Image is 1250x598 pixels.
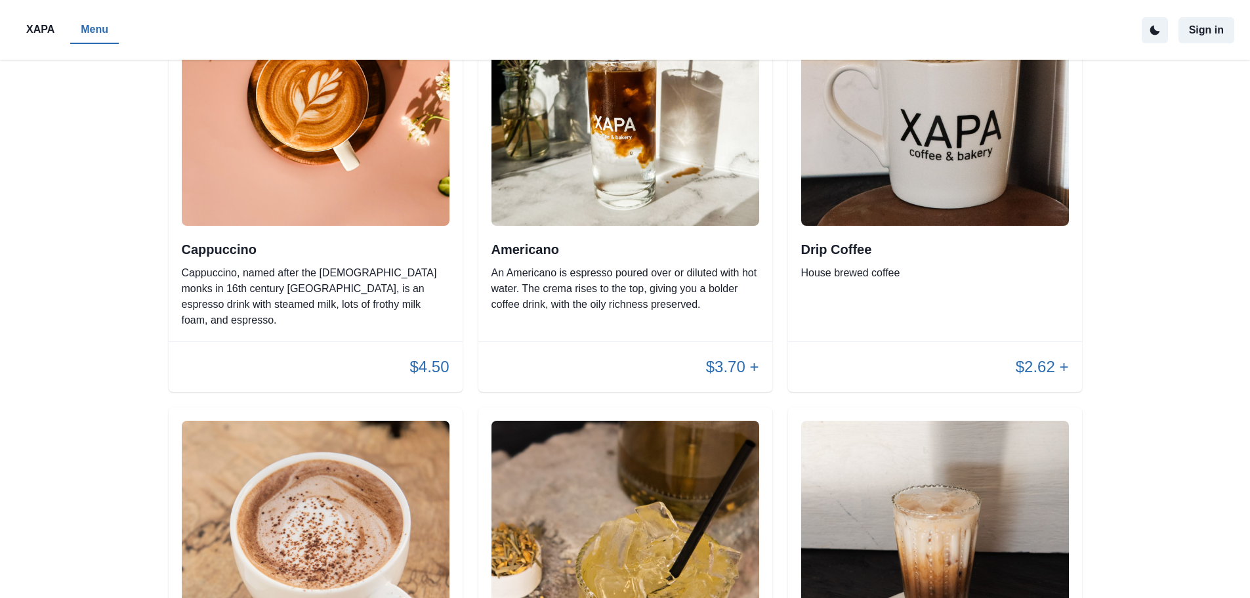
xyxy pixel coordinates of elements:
h2: Americano [491,242,759,257]
h2: Cappuccino [182,242,449,257]
p: $2.62 + [1016,355,1069,379]
p: XAPA [26,22,54,37]
p: $4.50 [409,355,449,379]
button: active dark theme mode [1142,17,1168,43]
p: An Americano is espresso poured over or diluted with hot water. The crema rises to the top, givin... [491,265,759,312]
h2: Drip Coffee [801,242,1069,257]
p: Menu [81,22,108,37]
p: Cappuccino, named after the [DEMOGRAPHIC_DATA] monks in 16th century [GEOGRAPHIC_DATA], is an esp... [182,265,449,328]
button: Sign in [1178,17,1234,43]
p: House brewed coffee [801,265,1069,281]
p: $3.70 + [706,355,759,379]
